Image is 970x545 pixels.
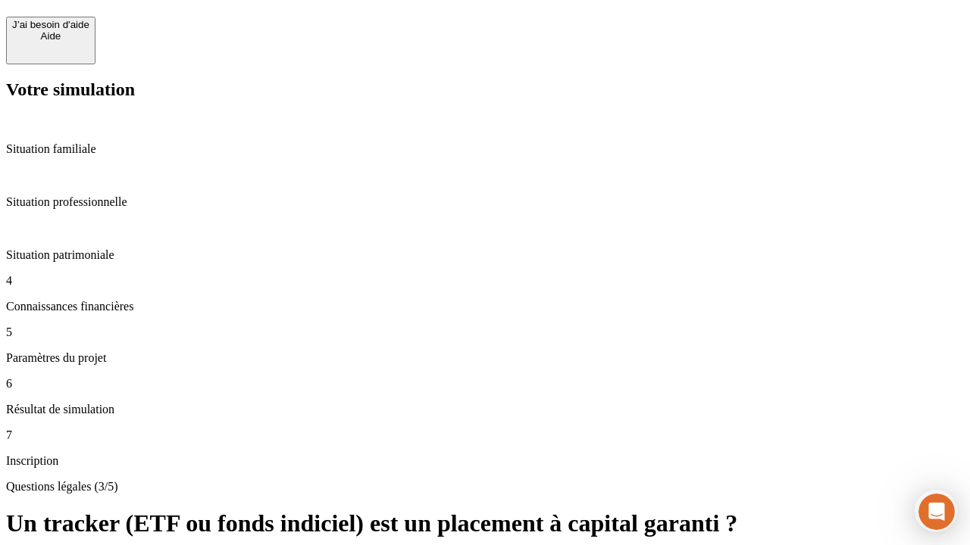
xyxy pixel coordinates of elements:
[918,494,955,530] iframe: Intercom live chat
[6,480,964,494] p: Questions légales (3/5)
[6,79,964,100] h2: Votre simulation
[6,509,964,537] h1: Un tracker (ETF ou fonds indiciel) est un placement à capital garanti ?
[12,30,89,42] div: Aide
[6,428,964,442] p: 7
[6,248,964,262] p: Situation patrimoniale
[12,19,89,30] div: J’ai besoin d'aide
[915,490,957,532] iframe: Intercom live chat discovery launcher
[6,17,95,64] button: J’ai besoin d'aideAide
[6,454,964,468] p: Inscription
[6,195,964,209] p: Situation professionnelle
[6,325,964,339] p: 5
[6,377,964,391] p: 6
[6,142,964,156] p: Situation familiale
[6,274,964,288] p: 4
[6,351,964,365] p: Paramètres du projet
[6,403,964,416] p: Résultat de simulation
[6,300,964,313] p: Connaissances financières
